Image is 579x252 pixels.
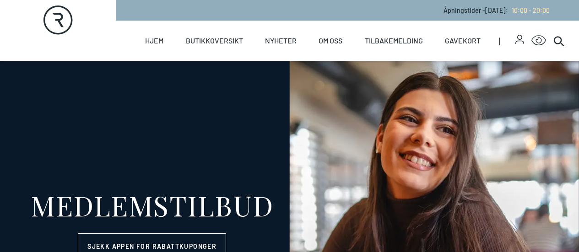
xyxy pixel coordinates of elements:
a: Hjem [145,21,163,61]
a: Tilbakemelding [365,21,423,61]
a: 10:00 - 20:00 [508,6,550,14]
a: Butikkoversikt [186,21,243,61]
a: Gavekort [445,21,481,61]
p: Åpningstider - [DATE] : [444,5,550,15]
button: Open Accessibility Menu [531,33,546,48]
span: 10:00 - 20:00 [512,6,550,14]
div: MEDLEMSTILBUD [31,191,274,219]
a: Nyheter [265,21,297,61]
span: | [499,21,515,61]
a: Om oss [319,21,342,61]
